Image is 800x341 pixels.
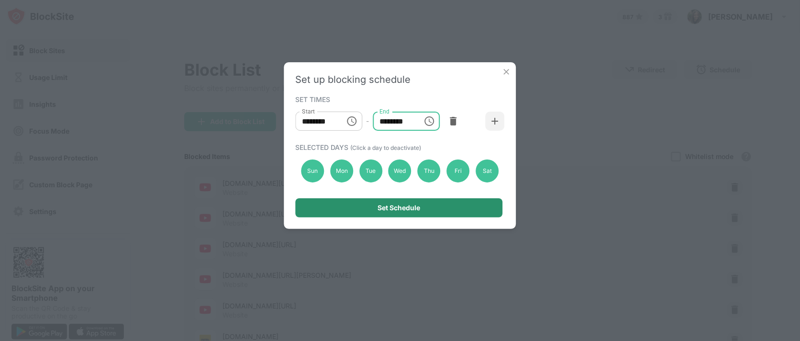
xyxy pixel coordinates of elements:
[447,159,470,182] div: Fri
[476,159,499,182] div: Sat
[330,159,353,182] div: Mon
[379,107,389,115] label: End
[296,74,505,85] div: Set up blocking schedule
[296,143,502,151] div: SELECTED DAYS
[359,159,382,182] div: Tue
[296,95,502,103] div: SET TIMES
[302,107,315,115] label: Start
[418,159,441,182] div: Thu
[301,159,324,182] div: Sun
[351,144,422,151] span: (Click a day to deactivate)
[342,112,361,131] button: Choose time, selected time is 9:00 PM
[502,67,511,77] img: x-button.svg
[420,112,439,131] button: Choose time, selected time is 10:00 PM
[378,204,421,212] div: Set Schedule
[389,159,411,182] div: Wed
[366,116,369,126] div: -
